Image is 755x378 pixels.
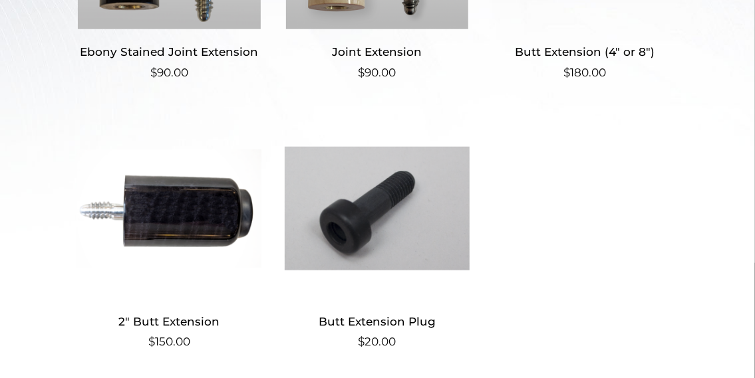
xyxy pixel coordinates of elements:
[148,335,155,348] span: $
[150,66,157,79] span: $
[148,335,190,348] bdi: 150.00
[285,119,470,351] a: Butt Extension Plug $20.00
[358,335,365,348] span: $
[285,40,470,64] h2: Joint Extension
[77,119,262,298] img: 2" Butt Extension
[563,66,570,79] span: $
[77,309,262,333] h2: 2″ Butt Extension
[77,40,262,64] h2: Ebony Stained Joint Extension
[77,119,262,351] a: 2″ Butt Extension $150.00
[563,66,606,79] bdi: 180.00
[285,309,470,333] h2: Butt Extension Plug
[285,119,470,298] img: Butt Extension Plug
[358,335,396,348] bdi: 20.00
[150,66,188,79] bdi: 90.00
[358,66,396,79] bdi: 90.00
[358,66,365,79] span: $
[492,40,677,64] h2: Butt Extension (4″ or 8″)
